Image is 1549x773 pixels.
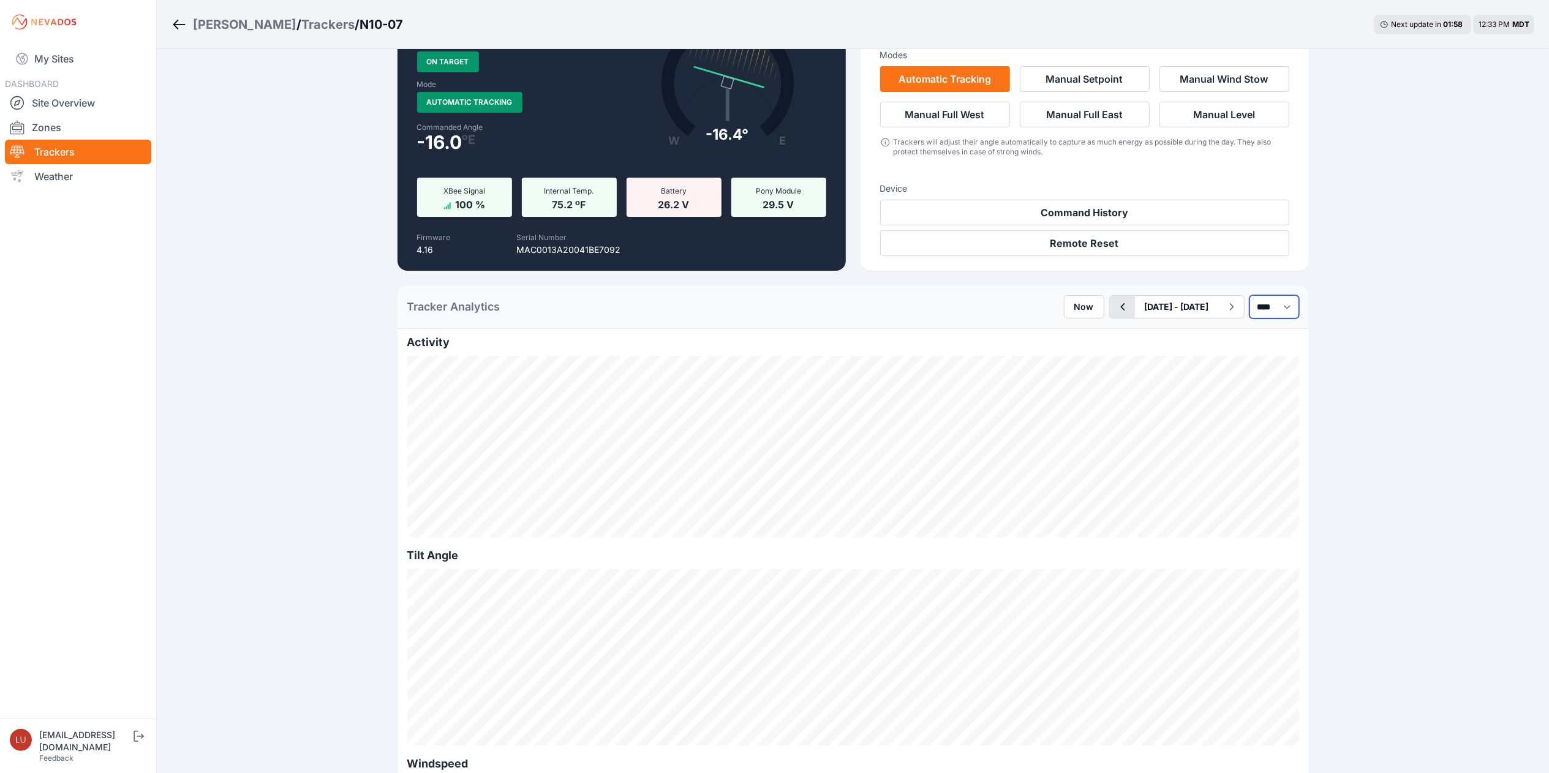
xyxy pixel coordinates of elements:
[545,186,594,195] span: Internal Temp.
[517,233,567,242] label: Serial Number
[417,135,462,149] span: -16.0
[880,66,1010,92] button: Automatic Tracking
[355,16,360,33] span: /
[462,135,476,145] span: º E
[407,298,500,315] h2: Tracker Analytics
[661,186,687,195] span: Battery
[5,140,151,164] a: Trackers
[658,196,690,211] span: 26.2 V
[1512,20,1529,29] span: MDT
[5,91,151,115] a: Site Overview
[417,80,437,89] label: Mode
[1443,20,1465,29] div: 01 : 58
[360,16,403,33] h3: N10-07
[417,51,479,72] span: On Target
[193,16,296,33] a: [PERSON_NAME]
[552,196,586,211] span: 75.2 ºF
[880,200,1289,225] button: Command History
[417,244,451,256] p: 4.16
[1020,102,1150,127] button: Manual Full East
[171,9,403,40] nav: Breadcrumb
[407,755,1299,772] h2: Windspeed
[39,753,73,763] a: Feedback
[880,49,908,61] h3: Modes
[301,16,355,33] a: Trackers
[5,164,151,189] a: Weather
[417,233,451,242] label: Firmware
[407,547,1299,564] h2: Tilt Angle
[417,123,614,132] label: Commanded Angle
[1159,66,1289,92] button: Manual Wind Stow
[1479,20,1510,29] span: 12:33 PM
[1159,102,1289,127] button: Manual Level
[5,44,151,74] a: My Sites
[5,78,59,89] span: DASHBOARD
[456,196,486,211] span: 100 %
[1064,295,1104,319] button: Now
[706,125,749,145] div: -16.4°
[756,186,801,195] span: Pony Module
[10,729,32,751] img: luke.beaumont@nevados.solar
[5,115,151,140] a: Zones
[1135,296,1219,318] button: [DATE] - [DATE]
[880,183,1289,195] h3: Device
[296,16,301,33] span: /
[880,102,1010,127] button: Manual Full West
[10,12,78,32] img: Nevados
[763,196,794,211] span: 29.5 V
[1391,20,1441,29] span: Next update in
[893,137,1289,157] div: Trackers will adjust their angle automatically to capture as much energy as possible during the d...
[407,334,1299,351] h2: Activity
[1020,66,1150,92] button: Manual Setpoint
[517,244,621,256] p: MAC0013A20041BE7092
[39,729,131,753] div: [EMAIL_ADDRESS][DOMAIN_NAME]
[417,92,522,113] span: Automatic Tracking
[880,230,1289,256] button: Remote Reset
[443,186,485,195] span: XBee Signal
